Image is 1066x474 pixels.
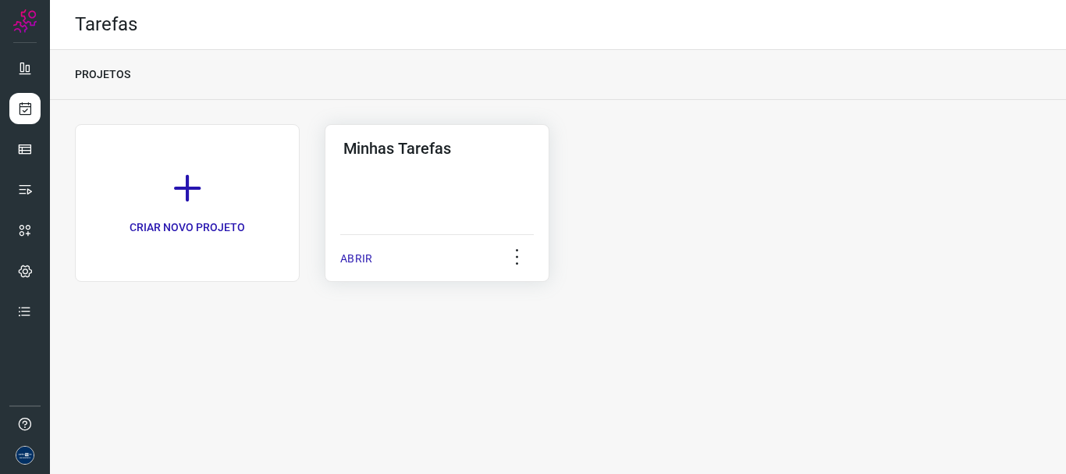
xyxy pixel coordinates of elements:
h2: Tarefas [75,13,137,36]
img: d06bdf07e729e349525d8f0de7f5f473.png [16,446,34,465]
p: PROJETOS [75,66,130,83]
p: CRIAR NOVO PROJETO [130,219,245,236]
img: Logo [13,9,37,33]
p: ABRIR [340,251,372,267]
h3: Minhas Tarefas [343,139,531,158]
